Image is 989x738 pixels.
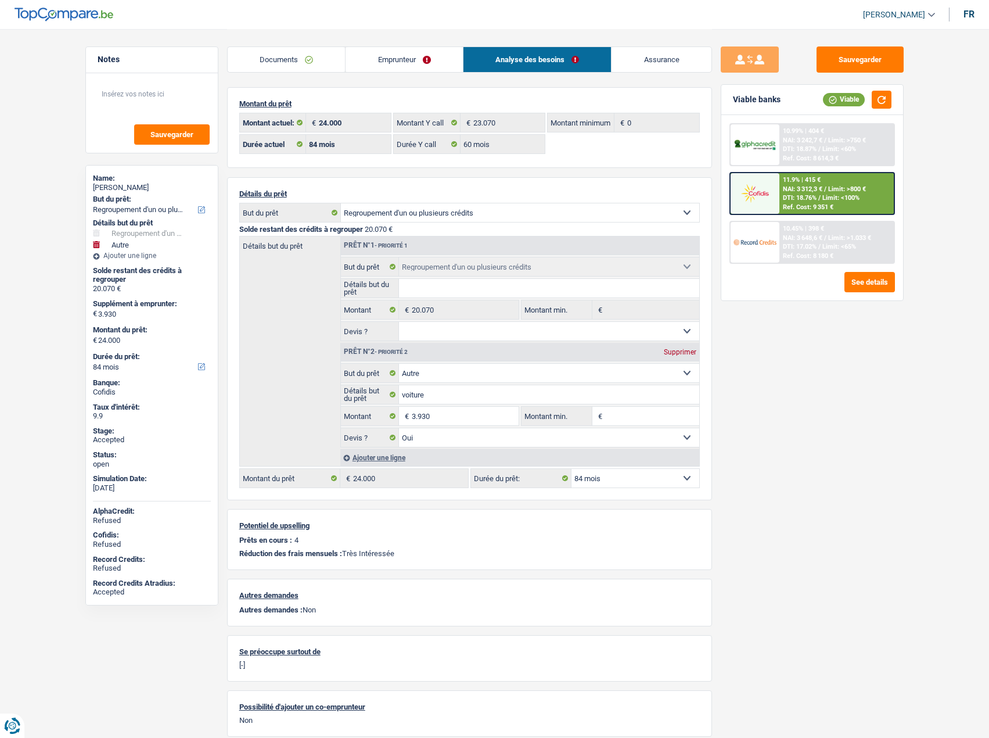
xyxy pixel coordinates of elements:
[341,322,400,341] label: Devis ?
[239,606,700,614] p: Non
[93,427,211,436] div: Stage:
[863,10,925,20] span: [PERSON_NAME]
[783,145,817,153] span: DTI: 18.87%
[341,385,400,404] label: Détails but du prêt
[93,540,211,549] div: Refused
[394,135,461,153] label: Durée Y call
[822,145,856,153] span: Limit: <60%
[93,483,211,493] div: [DATE]
[239,99,700,108] p: Montant du prêt
[365,225,393,234] span: 20.070 €
[783,155,839,162] div: Ref. Cost: 8 614,3 €
[399,300,412,319] span: €
[783,127,824,135] div: 10.99% | 404 €
[733,138,776,152] img: AlphaCredit
[239,716,700,725] p: Non
[375,349,408,355] span: - Priorité 2
[340,449,699,466] div: Ajouter une ligne
[93,336,97,345] span: €
[93,266,211,284] div: Solde restant des crédits à regrouper
[93,411,211,421] div: 9.9
[461,113,473,132] span: €
[817,46,904,73] button: Sauvegarder
[239,647,700,656] p: Se préoccupe surtout de
[733,95,781,105] div: Viable banks
[240,113,307,132] label: Montant actuel:
[783,137,822,144] span: NAI: 3 242,7 €
[592,407,605,425] span: €
[341,242,411,249] div: Prêt n°1
[963,9,974,20] div: fr
[134,124,210,145] button: Sauvegarder
[346,47,463,72] a: Emprunteur
[341,257,400,276] label: But du prêt
[463,47,612,72] a: Analyse des besoins
[375,242,408,249] span: - Priorité 1
[93,531,211,540] div: Cofidis:
[818,145,821,153] span: /
[614,113,627,132] span: €
[824,137,826,144] span: /
[306,113,319,132] span: €
[341,300,400,319] label: Montant
[854,5,935,24] a: [PERSON_NAME]
[239,661,700,669] p: [-]
[341,428,400,447] label: Devis ?
[93,352,208,361] label: Durée du prêt:
[239,225,363,234] span: Solde restant des crédits à regrouper
[93,309,97,318] span: €
[93,174,211,183] div: Name:
[93,435,211,445] div: Accepted
[733,231,776,253] img: Record Credits
[823,93,865,106] div: Viable
[592,300,605,319] span: €
[93,555,211,564] div: Record Credits:
[93,579,211,588] div: Record Credits Atradius:
[240,469,340,488] label: Montant du prêt
[240,203,341,222] label: But du prêt
[822,243,856,250] span: Limit: <65%
[824,185,826,193] span: /
[522,300,592,319] label: Montant min.
[239,549,700,558] p: Très Intéressée
[93,218,211,228] div: Détails but du prêt
[828,137,866,144] span: Limit: >750 €
[228,47,346,72] a: Documents
[783,185,822,193] span: NAI: 3 312,3 €
[239,189,700,198] p: Détails du prêt
[239,536,292,544] p: Prêts en cours :
[93,378,211,388] div: Banque:
[93,252,211,260] div: Ajouter une ligne
[93,460,211,469] div: open
[341,279,400,298] label: Détails but du prêt
[93,299,208,309] label: Supplément à emprunter:
[824,234,826,242] span: /
[818,243,821,250] span: /
[93,587,211,597] div: Accepted
[783,252,833,260] div: Ref. Cost: 8 180 €
[93,183,211,192] div: [PERSON_NAME]
[828,185,866,193] span: Limit: >800 €
[93,388,211,397] div: Cofidis
[93,516,211,525] div: Refused
[239,703,700,711] p: Possibilité d'ajouter un co-emprunteur
[783,225,824,232] div: 10.45% | 398 €
[340,469,353,488] span: €
[399,407,412,425] span: €
[341,407,400,425] label: Montant
[822,194,859,202] span: Limit: <100%
[341,348,411,356] div: Prêt n°2
[783,203,833,211] div: Ref. Cost: 9 351 €
[240,135,307,153] label: Durée actuel
[522,407,592,425] label: Montant min.
[239,591,700,600] p: Autres demandes
[15,8,113,22] img: TopCompare Logo
[783,194,817,202] span: DTI: 18.76%
[150,131,193,138] span: Sauvegarder
[239,521,700,530] p: Potentiel de upselling
[818,194,821,202] span: /
[471,469,571,488] label: Durée du prêt:
[783,176,821,184] div: 11.9% | 415 €
[93,403,211,412] div: Taux d'intérêt:
[93,284,211,293] div: 20.070 €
